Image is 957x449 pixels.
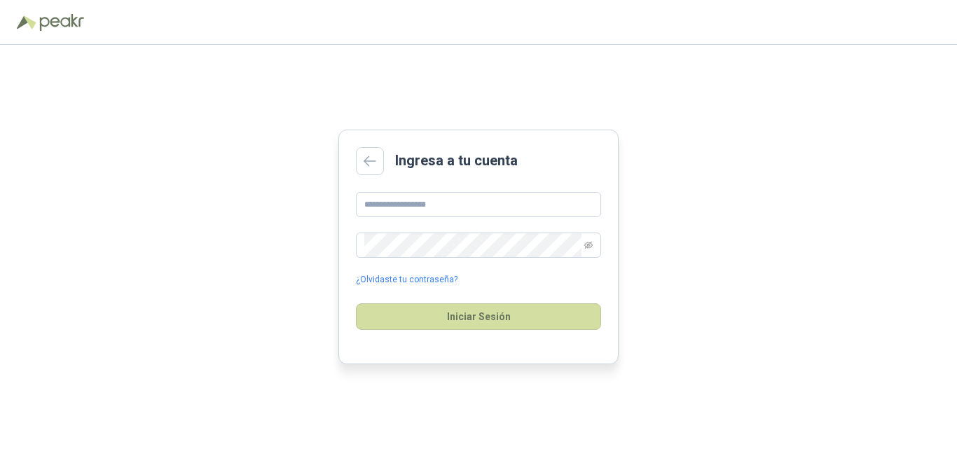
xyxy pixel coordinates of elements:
span: eye-invisible [584,241,593,249]
button: Iniciar Sesión [356,303,601,330]
a: ¿Olvidaste tu contraseña? [356,273,457,286]
img: Peakr [39,14,84,31]
img: Logo [17,15,36,29]
h2: Ingresa a tu cuenta [395,150,518,172]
